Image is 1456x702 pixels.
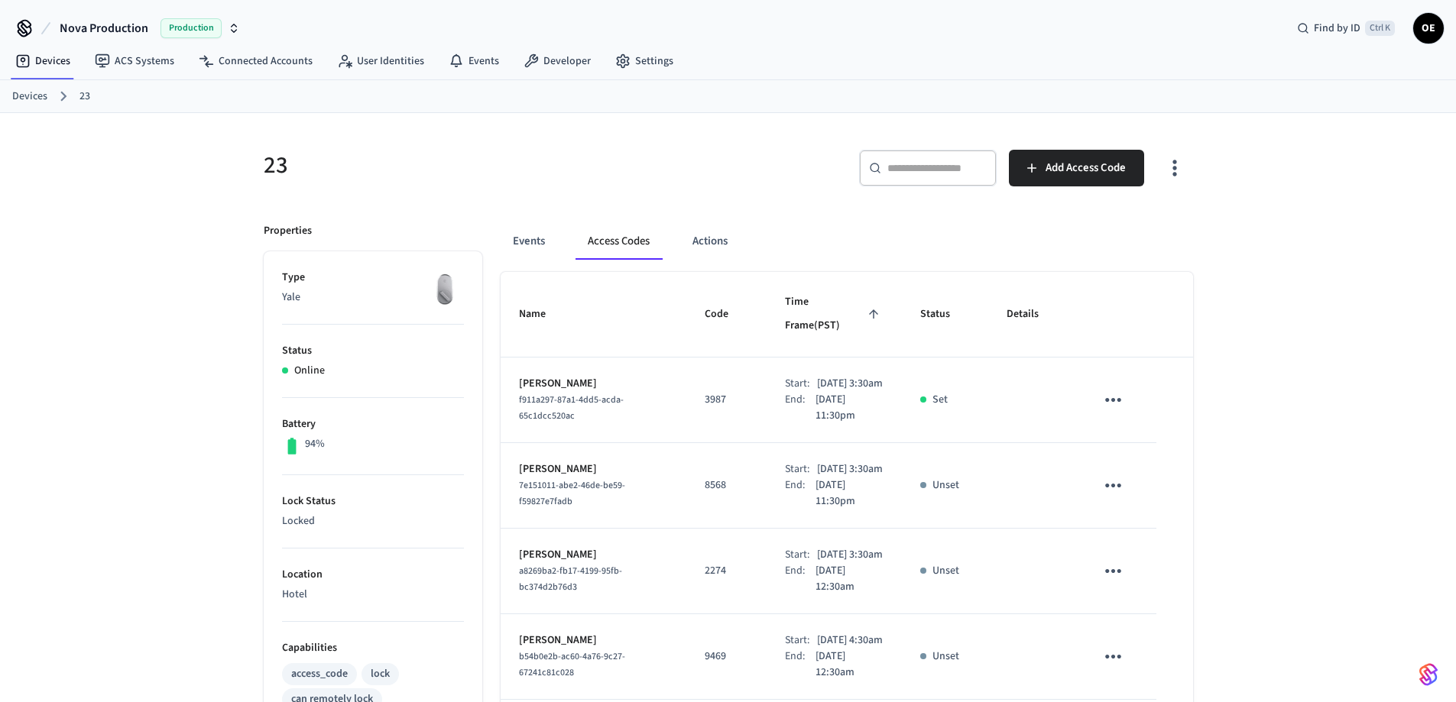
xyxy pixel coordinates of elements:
[436,47,511,75] a: Events
[1007,302,1059,326] span: Details
[785,547,817,563] div: Start:
[785,649,816,681] div: End:
[426,270,464,308] img: August Wifi Smart Lock 3rd Gen, Silver, Front
[325,47,436,75] a: User Identities
[282,513,464,529] p: Locked
[817,461,883,477] p: [DATE] 3:30am
[264,223,312,239] p: Properties
[186,47,325,75] a: Connected Accounts
[519,461,668,477] p: [PERSON_NAME]
[291,666,348,682] div: access_code
[282,567,464,583] p: Location
[785,563,816,595] div: End:
[282,416,464,432] p: Battery
[705,563,748,579] p: 2274
[817,376,883,392] p: [DATE] 3:30am
[519,650,625,679] span: b54b0e2b-ac60-4a76-9c27-67241c81c028
[79,89,90,105] a: 23
[511,47,603,75] a: Developer
[161,18,222,38] span: Production
[264,150,719,181] h5: 23
[705,649,748,665] p: 9469
[932,477,959,493] p: Unset
[294,363,325,379] p: Online
[932,563,959,579] p: Unset
[816,563,884,595] p: [DATE] 12:30am
[1419,662,1438,687] img: SeamLogoGradient.69752ec5.svg
[519,376,668,392] p: [PERSON_NAME]
[785,632,817,649] div: Start:
[1009,150,1144,186] button: Add Access Code
[60,19,148,37] span: Nova Production
[817,547,883,563] p: [DATE] 3:30am
[817,632,883,649] p: [DATE] 4:30am
[282,493,464,510] p: Lock Status
[785,376,817,392] div: Start:
[519,632,668,649] p: [PERSON_NAME]
[705,392,748,408] p: 3987
[282,270,464,286] p: Type
[371,666,390,682] div: lock
[576,223,662,260] button: Access Codes
[603,47,686,75] a: Settings
[83,47,186,75] a: ACS Systems
[932,649,959,665] p: Unset
[1285,15,1407,42] div: Find by IDCtrl K
[680,223,740,260] button: Actions
[519,547,668,563] p: [PERSON_NAME]
[785,392,816,424] div: End:
[816,477,884,510] p: [DATE] 11:30pm
[282,290,464,306] p: Yale
[920,302,970,326] span: Status
[1314,21,1360,36] span: Find by ID
[1413,13,1444,44] button: OE
[816,392,884,424] p: [DATE] 11:30pm
[932,392,948,408] p: Set
[785,290,884,338] span: Time Frame(PST)
[501,223,557,260] button: Events
[501,223,1193,260] div: ant example
[816,649,884,681] p: [DATE] 12:30am
[1365,21,1395,36] span: Ctrl K
[705,302,748,326] span: Code
[1046,158,1126,178] span: Add Access Code
[519,479,625,508] span: 7e151011-abe2-46de-be59-f59827e7fadb
[785,477,816,510] div: End:
[519,393,624,422] span: f911a297-87a1-4dd5-acda-65c1dcc520ac
[519,565,622,594] span: a8269ba2-fb17-4199-95fb-bc374d2b76d3
[3,47,83,75] a: Devices
[1415,15,1442,42] span: OE
[785,461,817,477] div: Start:
[282,640,464,656] p: Capabilities
[519,302,566,326] span: Name
[305,436,325,452] p: 94%
[282,587,464,603] p: Hotel
[705,477,748,493] p: 8568
[12,89,47,105] a: Devices
[282,343,464,359] p: Status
